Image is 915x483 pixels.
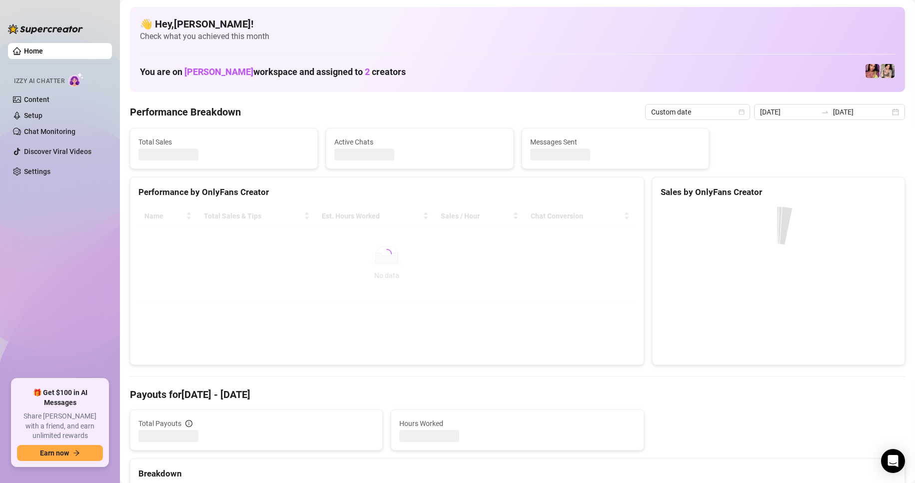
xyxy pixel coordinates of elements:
[739,109,745,115] span: calendar
[185,420,192,427] span: info-circle
[881,449,905,473] div: Open Intercom Messenger
[365,66,370,77] span: 2
[17,411,103,441] span: Share [PERSON_NAME] with a friend, and earn unlimited rewards
[651,104,744,119] span: Custom date
[380,246,394,260] span: loading
[24,167,50,175] a: Settings
[24,127,75,135] a: Chat Monitoring
[760,106,817,117] input: Start date
[17,445,103,461] button: Earn nowarrow-right
[821,108,829,116] span: swap-right
[68,72,84,87] img: AI Chatter
[24,95,49,103] a: Content
[138,185,636,199] div: Performance by OnlyFans Creator
[8,24,83,34] img: logo-BBDzfeDw.svg
[17,388,103,407] span: 🎁 Get $100 in AI Messages
[140,66,406,77] h1: You are on workspace and assigned to creators
[833,106,890,117] input: End date
[184,66,253,77] span: [PERSON_NAME]
[73,449,80,456] span: arrow-right
[130,387,905,401] h4: Payouts for [DATE] - [DATE]
[334,136,505,147] span: Active Chats
[24,47,43,55] a: Home
[14,76,64,86] span: Izzy AI Chatter
[399,418,635,429] span: Hours Worked
[40,449,69,457] span: Earn now
[866,64,880,78] img: GODDESS
[140,17,895,31] h4: 👋 Hey, [PERSON_NAME] !
[138,136,309,147] span: Total Sales
[881,64,895,78] img: Jenna
[140,31,895,42] span: Check what you achieved this month
[130,105,241,119] h4: Performance Breakdown
[661,185,897,199] div: Sales by OnlyFans Creator
[530,136,701,147] span: Messages Sent
[138,467,897,480] div: Breakdown
[24,147,91,155] a: Discover Viral Videos
[821,108,829,116] span: to
[24,111,42,119] a: Setup
[138,418,181,429] span: Total Payouts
